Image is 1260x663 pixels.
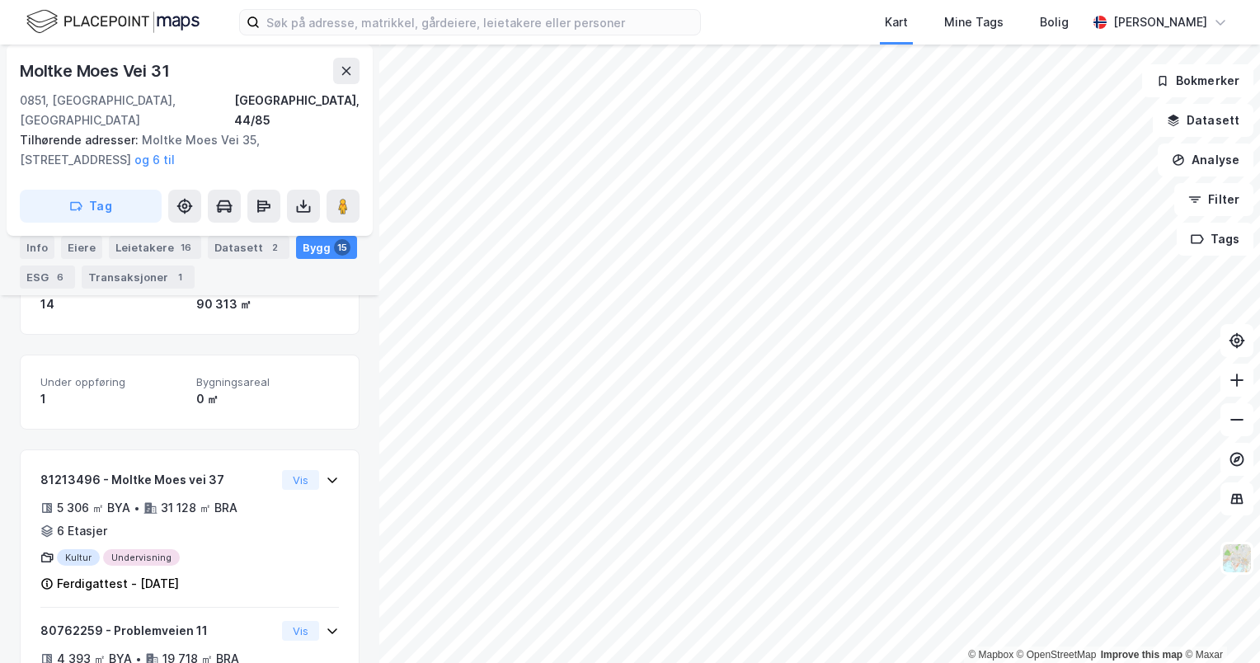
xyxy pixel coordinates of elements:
[20,130,346,170] div: Moltke Moes Vei 35, [STREET_ADDRESS]
[1142,64,1253,97] button: Bokmerker
[282,470,319,490] button: Vis
[26,7,200,36] img: logo.f888ab2527a4732fd821a326f86c7f29.svg
[1221,543,1253,574] img: Z
[1177,223,1253,256] button: Tags
[57,521,107,541] div: 6 Etasjer
[40,375,183,389] span: Under oppføring
[172,269,188,285] div: 1
[57,574,179,594] div: Ferdigattest - [DATE]
[334,239,350,256] div: 15
[20,190,162,223] button: Tag
[1153,104,1253,137] button: Datasett
[1158,143,1253,176] button: Analyse
[40,294,183,314] div: 14
[260,10,700,35] input: Søk på adresse, matrikkel, gårdeiere, leietakere eller personer
[1113,12,1207,32] div: [PERSON_NAME]
[20,236,54,259] div: Info
[1040,12,1069,32] div: Bolig
[885,12,908,32] div: Kart
[161,498,237,518] div: 31 128 ㎡ BRA
[20,266,75,289] div: ESG
[282,621,319,641] button: Vis
[40,389,183,409] div: 1
[134,501,140,515] div: •
[944,12,1004,32] div: Mine Tags
[40,621,275,641] div: 80762259 - Problemveien 11
[1101,649,1182,661] a: Improve this map
[266,239,283,256] div: 2
[296,236,357,259] div: Bygg
[968,649,1013,661] a: Mapbox
[52,269,68,285] div: 6
[40,470,275,490] div: 81213496 - Moltke Moes vei 37
[208,236,289,259] div: Datasett
[196,389,339,409] div: 0 ㎡
[1178,584,1260,663] div: Kontrollprogram for chat
[196,294,339,314] div: 90 313 ㎡
[1178,584,1260,663] iframe: Chat Widget
[1174,183,1253,216] button: Filter
[177,239,195,256] div: 16
[109,236,201,259] div: Leietakere
[61,236,102,259] div: Eiere
[234,91,360,130] div: [GEOGRAPHIC_DATA], 44/85
[82,266,195,289] div: Transaksjoner
[1017,649,1097,661] a: OpenStreetMap
[196,375,339,389] span: Bygningsareal
[20,91,234,130] div: 0851, [GEOGRAPHIC_DATA], [GEOGRAPHIC_DATA]
[20,58,172,84] div: Moltke Moes Vei 31
[57,498,130,518] div: 5 306 ㎡ BYA
[20,133,142,147] span: Tilhørende adresser:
